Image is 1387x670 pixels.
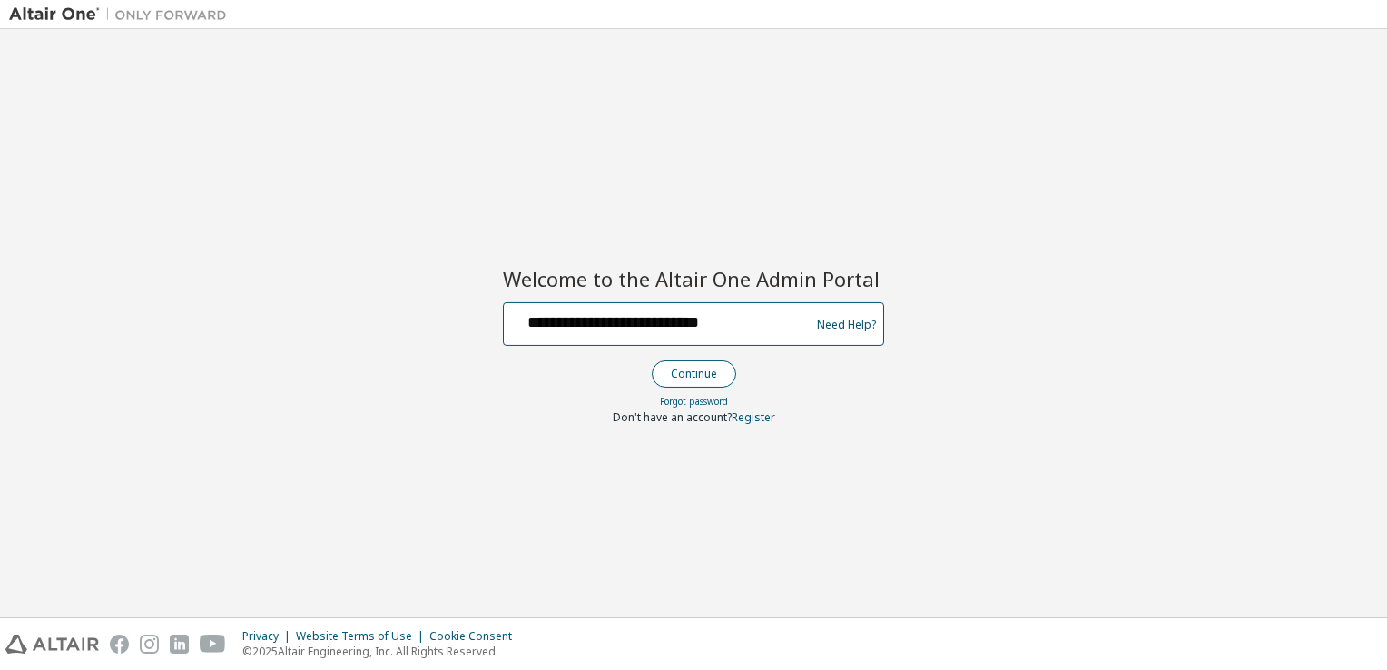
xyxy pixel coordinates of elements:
div: Privacy [242,629,296,644]
img: altair_logo.svg [5,635,99,654]
div: Website Terms of Use [296,629,429,644]
img: youtube.svg [200,635,226,654]
div: Cookie Consent [429,629,523,644]
span: Don't have an account? [613,409,732,425]
img: linkedin.svg [170,635,189,654]
a: Need Help? [817,324,876,325]
h2: Welcome to the Altair One Admin Portal [503,266,884,291]
p: © 2025 Altair Engineering, Inc. All Rights Reserved. [242,644,523,659]
a: Register [732,409,775,425]
img: Altair One [9,5,236,24]
img: facebook.svg [110,635,129,654]
img: instagram.svg [140,635,159,654]
a: Forgot password [660,395,728,408]
button: Continue [652,360,736,388]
